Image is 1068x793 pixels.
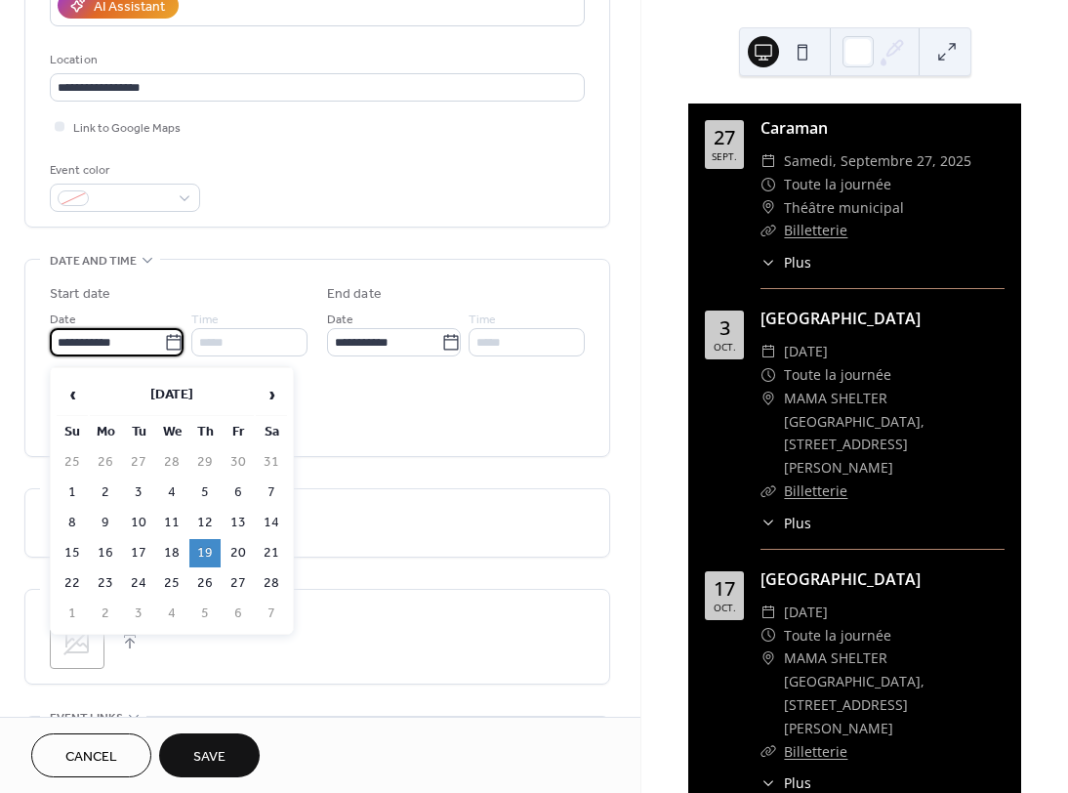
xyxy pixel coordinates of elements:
span: Plus [784,513,811,533]
td: 10 [123,509,154,537]
td: 19 [189,539,221,567]
button: Cancel [31,733,151,777]
td: 26 [90,448,121,477]
div: ​ [760,363,776,387]
td: 24 [123,569,154,598]
td: 26 [189,569,221,598]
span: Toute la journée [784,173,891,196]
span: Time [469,310,496,330]
div: ; [50,614,104,669]
td: 27 [223,569,254,598]
span: Save [193,747,226,768]
a: Caraman [760,117,828,139]
div: ​ [760,772,776,793]
td: 15 [57,539,88,567]
td: 7 [256,479,287,507]
button: Save [159,733,260,777]
td: 25 [57,448,88,477]
td: 14 [256,509,287,537]
button: ​Plus [760,772,811,793]
div: ​ [760,252,776,272]
th: Tu [123,418,154,446]
div: ​ [760,480,776,503]
td: 2 [90,479,121,507]
div: ​ [760,196,776,220]
span: [DATE] [784,340,828,363]
div: 17 [714,579,735,599]
td: 8 [57,509,88,537]
div: ​ [760,387,776,410]
td: 5 [189,600,221,628]
div: ​ [760,219,776,242]
span: › [257,375,286,414]
div: oct. [714,603,736,612]
td: 4 [156,479,187,507]
td: 21 [256,539,287,567]
a: [GEOGRAPHIC_DATA] [760,568,921,590]
span: samedi, septembre 27, 2025 [784,149,971,173]
td: 1 [57,479,88,507]
button: ​Plus [760,252,811,272]
div: ​ [760,740,776,764]
span: Event links [50,708,123,729]
td: 30 [223,448,254,477]
span: Plus [784,772,811,793]
a: Billetterie [784,221,847,239]
td: 7 [256,600,287,628]
a: [GEOGRAPHIC_DATA] [760,308,921,329]
div: Location [50,50,581,70]
td: 16 [90,539,121,567]
span: Toute la journée [784,624,891,647]
div: ​ [760,149,776,173]
th: Sa [256,418,287,446]
td: 28 [256,569,287,598]
div: ​ [760,601,776,624]
td: 3 [123,600,154,628]
span: Date and time [50,251,137,271]
div: sept. [712,151,737,161]
div: ​ [760,647,776,670]
div: Start date [50,284,110,305]
span: Théâtre municipal [784,196,904,220]
td: 13 [223,509,254,537]
td: 2 [90,600,121,628]
td: 12 [189,509,221,537]
td: 22 [57,569,88,598]
div: 27 [714,128,735,147]
td: 18 [156,539,187,567]
a: Billetterie [784,481,847,500]
span: Date [50,310,76,330]
span: [DATE] [784,601,828,624]
td: 27 [123,448,154,477]
div: ​ [760,340,776,363]
td: 4 [156,600,187,628]
td: 25 [156,569,187,598]
span: Time [191,310,219,330]
div: Event color [50,160,196,181]
td: 6 [223,600,254,628]
td: 17 [123,539,154,567]
th: We [156,418,187,446]
td: 20 [223,539,254,567]
div: End date [327,284,382,305]
span: ‹ [58,375,87,414]
span: MAMA SHELTER [GEOGRAPHIC_DATA], [STREET_ADDRESS][PERSON_NAME] [784,387,1005,480]
td: 3 [123,479,154,507]
th: Th [189,418,221,446]
a: Billetterie [784,742,847,761]
td: 1 [57,600,88,628]
span: Link to Google Maps [73,118,181,139]
td: 31 [256,448,287,477]
div: ​ [760,173,776,196]
span: Cancel [65,747,117,768]
td: 28 [156,448,187,477]
div: 3 [719,318,730,338]
th: Su [57,418,88,446]
td: 23 [90,569,121,598]
div: ​ [760,513,776,533]
th: Fr [223,418,254,446]
td: 9 [90,509,121,537]
td: 6 [223,479,254,507]
button: ​Plus [760,513,811,533]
